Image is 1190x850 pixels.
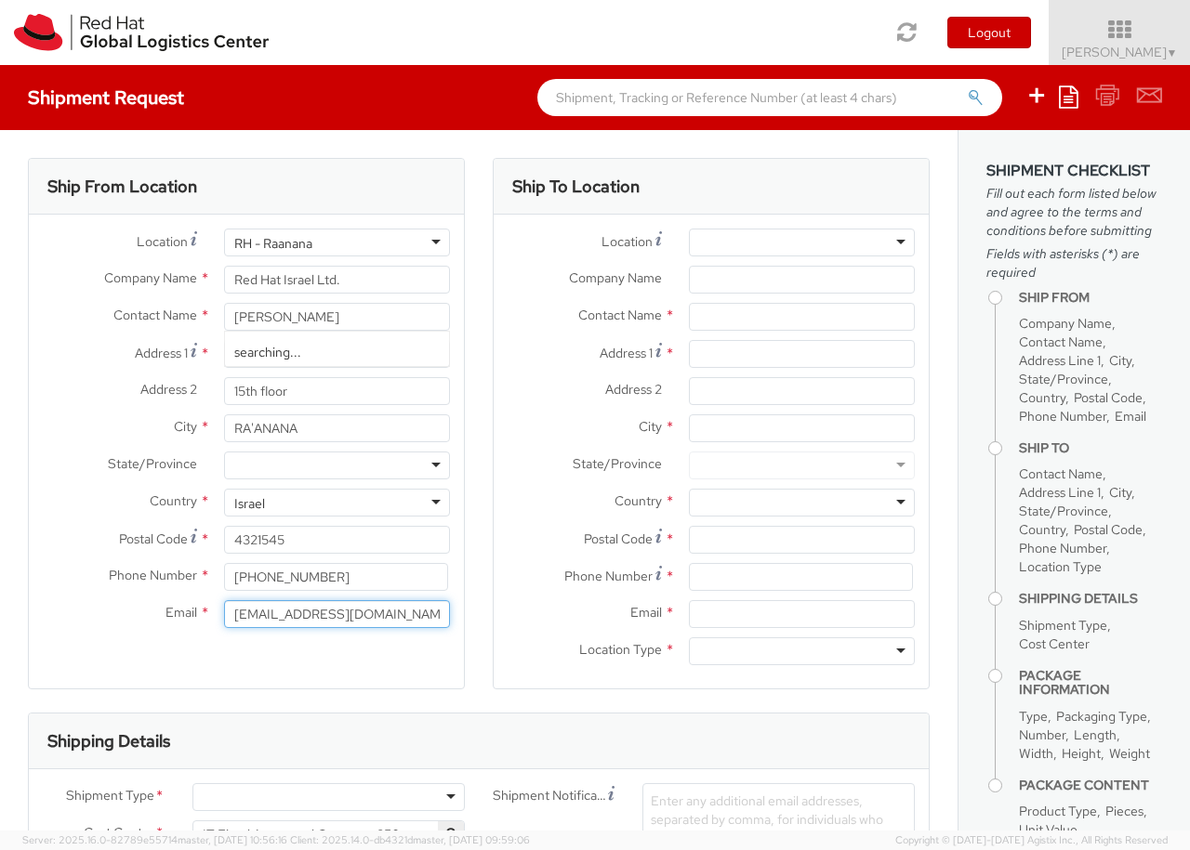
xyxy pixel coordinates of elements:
span: Contact Name [1019,465,1103,482]
input: Shipment, Tracking or Reference Number (at least 4 chars) [537,79,1002,116]
span: Shipment Notification [493,786,608,805]
span: Packaging Type [1056,708,1147,725]
span: Location [602,233,653,250]
span: Cost Center [1019,635,1090,652]
span: IT Fixed Assets and Contracts 850 [192,820,465,848]
span: Phone Number [1019,408,1106,425]
span: City [1109,352,1131,369]
span: Address 1 [600,345,653,361]
span: Number [1019,726,1065,743]
span: master, [DATE] 09:59:06 [413,833,530,846]
span: Type [1019,708,1048,725]
span: Company Name [104,269,197,286]
div: searching... [225,338,449,366]
span: Company Name [569,269,662,286]
span: Company Name [1019,315,1112,332]
span: Postal Code [119,530,188,547]
span: Unit Value [1019,821,1078,838]
h4: Ship From [1019,291,1162,305]
span: State/Province [1019,503,1108,519]
span: City [174,418,197,435]
span: Server: 2025.16.0-82789e55714 [22,833,287,846]
span: Height [1062,745,1101,762]
span: Email [165,604,197,621]
span: Country [150,492,197,509]
span: Phone Number [1019,540,1106,556]
span: Cost Center [84,823,154,844]
span: Contact Name [1019,333,1103,350]
span: Client: 2025.14.0-db4321d [290,833,530,846]
span: Address Line 1 [1019,352,1101,369]
span: IT Fixed Assets and Contracts 850 [203,826,455,843]
span: Shipment Type [66,786,154,807]
h3: Shipment Checklist [986,163,1162,179]
span: Address 2 [140,381,197,398]
h3: Ship To Location [512,177,640,196]
span: ▼ [1167,46,1178,60]
span: Product Type [1019,803,1097,819]
span: Address 2 [605,381,662,398]
span: Pieces [1105,803,1144,819]
span: Width [1019,745,1053,762]
h4: Package Content [1019,778,1162,792]
span: Location Type [1019,558,1102,575]
span: Phone Number [564,568,653,584]
span: City [1109,484,1131,501]
span: Shipment Type [1019,617,1107,634]
span: Location Type [579,641,662,658]
h4: Package Information [1019,669,1162,698]
button: Logout [947,17,1031,48]
h4: Shipment Request [28,87,184,108]
span: Phone Number [109,567,197,583]
span: Length [1074,726,1117,743]
h4: Ship To [1019,441,1162,455]
div: RH - Raanana [234,234,312,253]
span: State/Province [573,455,662,472]
h3: Ship From Location [47,177,197,196]
span: State/Province [108,455,197,472]
span: Email [630,604,662,621]
span: Country [1019,389,1065,406]
span: Address Line 1 [1019,484,1101,501]
span: Postal Code [584,530,653,547]
span: Location [137,233,188,250]
span: Copyright © [DATE]-[DATE] Agistix Inc., All Rights Reserved [895,833,1168,848]
span: Country [1019,521,1065,538]
span: Address 1 [135,345,188,361]
span: Country [615,492,662,509]
span: [PERSON_NAME] [1062,44,1178,60]
h3: Shipping Details [47,732,170,751]
span: Contact Name [578,307,662,323]
span: Email [1115,408,1146,425]
span: State/Province [1019,371,1108,387]
span: master, [DATE] 10:56:16 [178,833,287,846]
span: Contact Name [113,307,197,323]
span: Fields with asterisks (*) are required [986,244,1162,281]
img: rh-logistics-00dfa346123c4ec078e1.svg [14,14,269,51]
span: City [639,418,662,435]
div: Israel [234,494,265,513]
span: Postal Code [1074,521,1143,538]
span: Fill out each form listed below and agree to the terms and conditions before submitting [986,184,1162,240]
span: Weight [1109,745,1150,762]
span: Postal Code [1074,389,1143,406]
h4: Shipping Details [1019,592,1162,606]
